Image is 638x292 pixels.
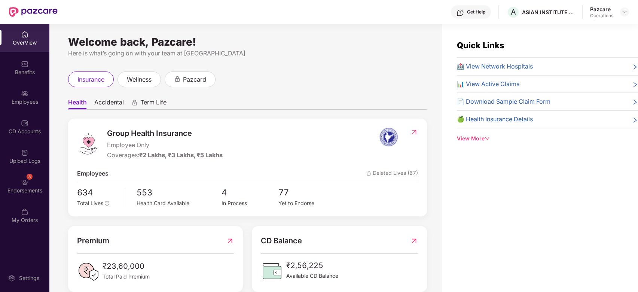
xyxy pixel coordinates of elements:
div: Get Help [467,9,485,15]
span: Health [68,98,87,109]
div: In Process [222,199,278,207]
span: ₹2,56,225 [286,260,338,271]
span: right [632,81,638,89]
span: 🍏 Health Insurance Details [457,115,533,124]
span: Premium [77,235,109,247]
span: Term Life [140,98,167,109]
img: insurerIcon [375,128,403,146]
img: deleteIcon [366,171,371,176]
img: svg+xml;base64,PHN2ZyBpZD0iSG9tZSIgeG1sbnM9Imh0dHA6Ly93d3cudzMub3JnLzIwMDAvc3ZnIiB3aWR0aD0iMjAiIG... [21,31,28,38]
img: svg+xml;base64,PHN2ZyBpZD0iRW1wbG95ZWVzIiB4bWxucz0iaHR0cDovL3d3dy53My5vcmcvMjAwMC9zdmciIHdpZHRoPS... [21,90,28,97]
img: PaidPremiumIcon [77,261,100,283]
span: CD Balance [261,235,302,247]
div: Operations [590,13,613,19]
img: svg+xml;base64,PHN2ZyBpZD0iVXBsb2FkX0xvZ3MiIGRhdGEtbmFtZT0iVXBsb2FkIExvZ3MiIHhtbG5zPSJodHRwOi8vd3... [21,149,28,156]
img: CDBalanceIcon [261,260,283,282]
img: svg+xml;base64,PHN2ZyBpZD0iQ0RfQWNjb3VudHMiIGRhdGEtbmFtZT0iQ0QgQWNjb3VudHMiIHhtbG5zPSJodHRwOi8vd3... [21,119,28,127]
span: Employee Only [107,140,223,150]
img: RedirectIcon [410,128,418,136]
span: Total Lives [77,200,103,206]
div: Pazcare [590,6,613,13]
div: Coverages: [107,150,223,160]
span: 4 [222,186,278,199]
span: Available CD Balance [286,272,338,280]
span: Deleted Lives (67) [366,169,418,178]
span: ₹23,60,000 [103,261,150,272]
div: View More [457,134,638,143]
span: 📊 View Active Claims [457,79,519,89]
span: Group Health Insurance [107,128,223,139]
span: right [632,98,638,106]
span: 📄 Download Sample Claim Form [457,97,550,106]
div: 8 [27,174,33,180]
div: Welcome back, Pazcare! [68,39,427,45]
span: wellness [127,75,152,84]
span: pazcard [183,75,206,84]
img: svg+xml;base64,PHN2ZyBpZD0iTXlfT3JkZXJzIiBkYXRhLW5hbWU9Ik15IE9yZGVycyIgeG1sbnM9Imh0dHA6Ly93d3cudz... [21,208,28,216]
div: ASIAN INSTITUTE OF NEPHROLOGY AND UROLOGY PRIVATE LIMITED [522,9,574,16]
div: Health Card Available [137,199,222,207]
span: 634 [77,186,120,199]
span: right [632,63,638,71]
img: New Pazcare Logo [9,7,58,17]
span: 77 [278,186,335,199]
span: insurance [77,75,104,84]
span: Accidental [94,98,124,109]
img: svg+xml;base64,PHN2ZyBpZD0iU2V0dGluZy0yMHgyMCIgeG1sbnM9Imh0dHA6Ly93d3cudzMub3JnLzIwMDAvc3ZnIiB3aW... [8,274,15,282]
span: 553 [137,186,222,199]
span: right [632,116,638,124]
img: svg+xml;base64,PHN2ZyBpZD0iSGVscC0zMngzMiIgeG1sbnM9Imh0dHA6Ly93d3cudzMub3JnLzIwMDAvc3ZnIiB3aWR0aD... [457,9,464,16]
img: RedirectIcon [410,235,418,247]
div: animation [131,99,138,106]
div: Settings [17,274,42,282]
div: Yet to Endorse [278,199,335,207]
img: logo [77,133,100,155]
span: info-circle [105,201,109,206]
span: 🏥 View Network Hospitals [457,62,533,71]
span: ₹2 Lakhs, ₹3 Lakhs, ₹5 Lakhs [139,151,223,159]
img: svg+xml;base64,PHN2ZyBpZD0iRHJvcGRvd24tMzJ4MzIiIHhtbG5zPSJodHRwOi8vd3d3LnczLm9yZy8yMDAwL3N2ZyIgd2... [622,9,628,15]
span: Quick Links [457,40,504,50]
span: down [485,136,490,141]
div: Here is what’s going on with your team at [GEOGRAPHIC_DATA] [68,49,427,58]
span: Employees [77,169,109,178]
img: svg+xml;base64,PHN2ZyBpZD0iQmVuZWZpdHMiIHhtbG5zPSJodHRwOi8vd3d3LnczLm9yZy8yMDAwL3N2ZyIgd2lkdGg9Ij... [21,60,28,68]
span: A [511,7,516,16]
span: Total Paid Premium [103,273,150,281]
img: svg+xml;base64,PHN2ZyBpZD0iRW5kb3JzZW1lbnRzIiB4bWxucz0iaHR0cDovL3d3dy53My5vcmcvMjAwMC9zdmciIHdpZH... [21,179,28,186]
img: RedirectIcon [226,235,234,247]
div: animation [174,76,181,82]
